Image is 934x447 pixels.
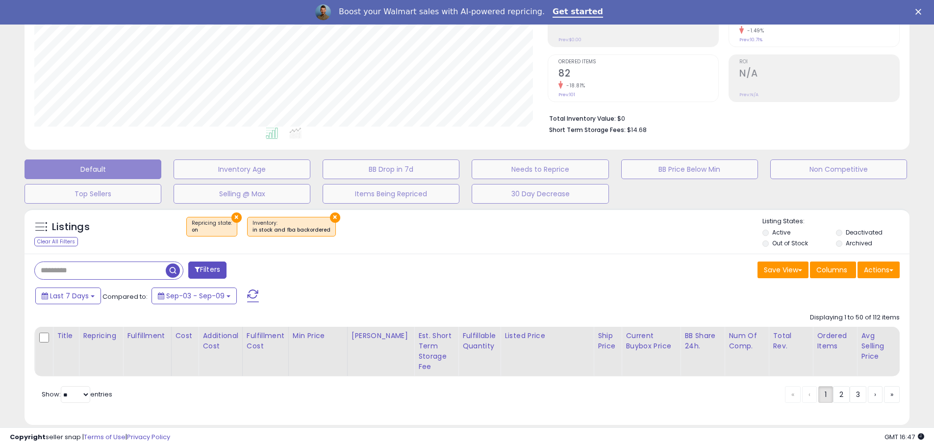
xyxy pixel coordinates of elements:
[315,4,331,20] img: Profile image for Adrian
[739,37,762,43] small: Prev: 10.71%
[166,291,225,301] span: Sep-03 - Sep-09
[816,265,847,275] span: Columns
[57,331,75,341] div: Title
[174,159,310,179] button: Inventory Age
[252,219,330,234] span: Inventory :
[810,313,900,322] div: Displaying 1 to 50 of 112 items
[472,184,608,204] button: 30 Day Decrease
[915,9,925,15] div: Close
[739,68,899,81] h2: N/A
[773,331,808,351] div: Total Rev.
[323,159,459,179] button: BB Drop in 7d
[627,125,647,134] span: $14.68
[757,262,808,278] button: Save View
[84,432,126,442] a: Terms of Use
[549,112,892,124] li: $0
[25,184,161,204] button: Top Sellers
[462,331,496,351] div: Fulfillable Quantity
[339,7,545,17] div: Boost your Walmart sales with AI-powered repricing.
[549,126,626,134] b: Short Term Storage Fees:
[810,262,856,278] button: Columns
[10,432,46,442] strong: Copyright
[252,227,330,234] div: in stock and fba backordered
[83,331,119,341] div: Repricing
[174,184,310,204] button: Selling @ Max
[505,331,589,341] div: Listed Price
[127,432,170,442] a: Privacy Policy
[739,59,899,65] span: ROI
[202,331,238,351] div: Additional Cost
[549,114,616,123] b: Total Inventory Value:
[846,228,883,237] label: Deactivated
[151,288,237,304] button: Sep-03 - Sep-09
[874,390,876,399] span: ›
[34,237,78,246] div: Clear All Filters
[884,432,924,442] span: 2025-09-17 16:47 GMT
[231,212,242,223] button: ×
[817,331,853,351] div: Ordered Items
[558,68,718,81] h2: 82
[127,331,167,341] div: Fulfillment
[558,37,581,43] small: Prev: $0.00
[729,331,764,351] div: Num of Comp.
[472,159,608,179] button: Needs to Reprice
[598,331,617,351] div: Ship Price
[35,288,101,304] button: Last 7 Days
[102,292,148,301] span: Compared to:
[247,331,284,351] div: Fulfillment Cost
[762,217,909,226] p: Listing States:
[818,386,833,403] a: 1
[563,82,585,89] small: -18.81%
[626,331,676,351] div: Current Buybox Price
[846,239,872,247] label: Archived
[192,227,232,234] div: on
[50,291,89,301] span: Last 7 Days
[330,212,340,223] button: ×
[890,390,893,399] span: »
[770,159,907,179] button: Non Competitive
[861,331,897,362] div: Avg Selling Price
[553,7,603,18] a: Get started
[621,159,758,179] button: BB Price Below Min
[558,92,575,98] small: Prev: 101
[739,92,758,98] small: Prev: N/A
[858,262,900,278] button: Actions
[10,433,170,442] div: seller snap | |
[772,228,790,237] label: Active
[323,184,459,204] button: Items Being Repriced
[188,262,227,279] button: Filters
[352,331,410,341] div: [PERSON_NAME]
[418,331,454,372] div: Est. Short Term Storage Fee
[833,386,850,403] a: 2
[192,219,232,234] span: Repricing state :
[25,159,161,179] button: Default
[558,59,718,65] span: Ordered Items
[42,390,112,399] span: Show: entries
[52,220,90,234] h5: Listings
[744,27,764,34] small: -1.49%
[684,331,720,351] div: BB Share 24h.
[176,331,195,341] div: Cost
[293,331,343,341] div: Min Price
[850,386,866,403] a: 3
[772,239,808,247] label: Out of Stock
